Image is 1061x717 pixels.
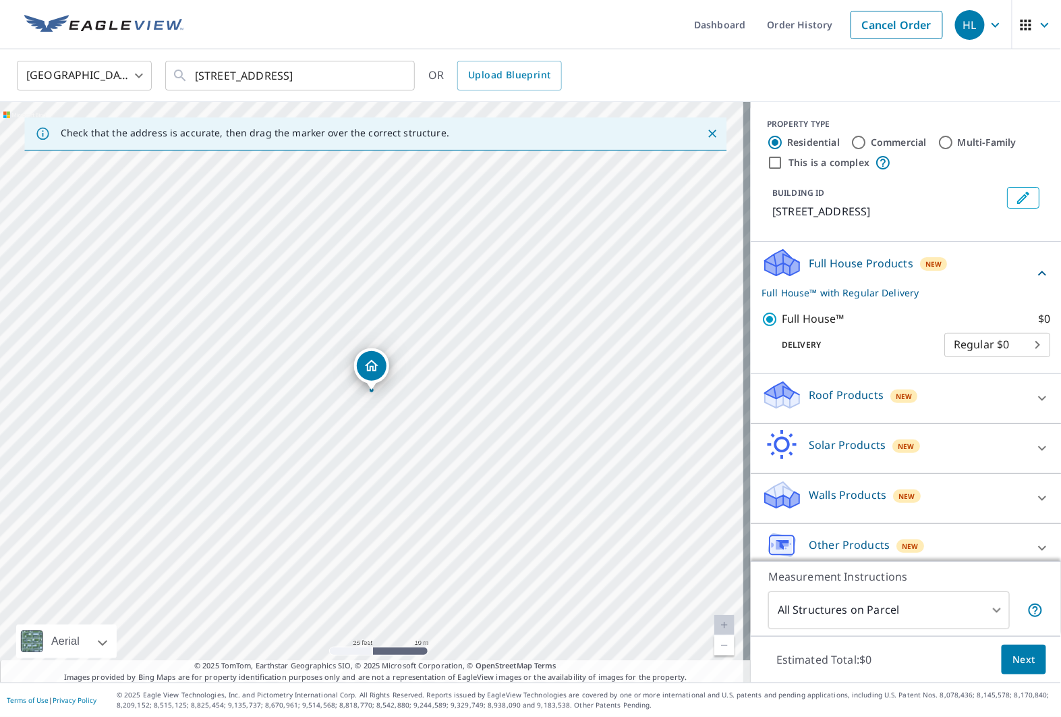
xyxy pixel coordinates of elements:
[772,187,824,198] p: BUILDING ID
[809,487,886,503] p: Walls Products
[24,15,183,35] img: EV Logo
[1002,645,1046,675] button: Next
[925,259,942,269] span: New
[955,10,985,40] div: HL
[53,695,96,705] a: Privacy Policy
[851,11,943,39] a: Cancel Order
[16,625,117,658] div: Aerial
[762,429,1050,468] div: Solar ProductsNew
[762,286,1034,300] p: Full House™ with Regular Delivery
[468,67,550,84] span: Upload Blueprint
[762,247,1050,300] div: Full House ProductsNewFull House™ with Regular Delivery
[772,203,1002,219] p: [STREET_ADDRESS]
[194,660,556,672] span: © 2025 TomTom, Earthstar Geographics SIO, © 2025 Microsoft Corporation, ©
[1027,602,1043,618] span: Your report will include each building or structure inside the parcel boundary. In some cases, du...
[898,441,915,452] span: New
[762,479,1050,518] div: Walls ProductsNew
[61,127,449,139] p: Check that the address is accurate, then drag the marker over the correct structure.
[768,591,1010,629] div: All Structures on Parcel
[898,491,915,502] span: New
[704,125,721,142] button: Close
[1012,652,1035,668] span: Next
[1038,311,1050,327] p: $0
[809,387,884,403] p: Roof Products
[871,136,927,149] label: Commercial
[7,696,96,704] p: |
[714,615,735,635] a: Current Level 20, Zoom In Disabled
[1007,187,1039,209] button: Edit building 1
[902,541,919,552] span: New
[476,660,532,670] a: OpenStreetMap
[809,437,886,453] p: Solar Products
[762,339,944,351] p: Delivery
[896,391,913,402] span: New
[534,660,556,670] a: Terms
[17,57,152,95] div: [GEOGRAPHIC_DATA]
[768,568,1043,585] p: Measurement Instructions
[787,136,840,149] label: Residential
[809,255,913,271] p: Full House Products
[714,635,735,656] a: Current Level 20, Zoom Out
[117,690,1054,710] p: © 2025 Eagle View Technologies, Inc. and Pictometry International Corp. All Rights Reserved. Repo...
[457,61,561,90] a: Upload Blueprint
[7,695,49,705] a: Terms of Use
[195,57,387,95] input: Search by address or latitude-longitude
[766,645,883,674] p: Estimated Total: $0
[809,537,890,553] p: Other Products
[767,118,1045,130] div: PROPERTY TYPE
[788,156,869,169] label: This is a complex
[958,136,1016,149] label: Multi-Family
[354,348,389,390] div: Dropped pin, building 1, Residential property, 400 W Cypress St Santa Maria, CA 93458
[944,326,1050,364] div: Regular $0
[47,625,84,658] div: Aerial
[428,61,562,90] div: OR
[782,311,844,327] p: Full House™
[762,379,1050,418] div: Roof ProductsNew
[762,529,1050,568] div: Other ProductsNew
